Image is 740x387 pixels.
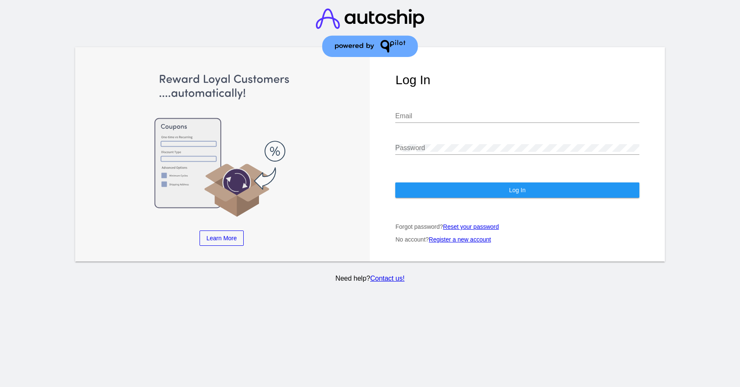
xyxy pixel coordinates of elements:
[395,223,639,230] p: Forgot password?
[429,236,491,243] a: Register a new account
[370,275,405,282] a: Contact us!
[395,236,639,243] p: No account?
[443,223,499,230] a: Reset your password
[395,182,639,198] button: Log In
[395,73,639,87] h1: Log In
[206,235,237,242] span: Learn More
[101,73,342,218] img: Apply Coupons Automatically to Scheduled Orders with QPilot
[74,275,666,282] p: Need help?
[395,112,639,120] input: Email
[342,73,583,218] img: Automate Campaigns with Zapier, QPilot and Klaviyo
[200,230,244,246] a: Learn More
[509,187,526,193] span: Log In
